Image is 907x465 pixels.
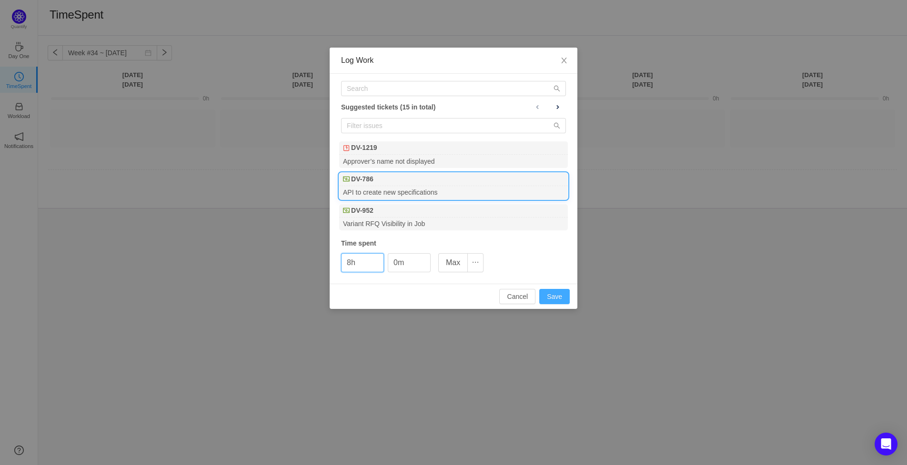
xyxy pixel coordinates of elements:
[343,145,350,151] img: Defect
[339,218,568,230] div: Variant RFQ Visibility in Job
[351,143,377,153] b: DV-1219
[467,253,484,272] button: icon: ellipsis
[341,81,566,96] input: Search
[341,55,566,66] div: Log Work
[438,253,468,272] button: Max
[341,238,566,248] div: Time spent
[341,118,566,133] input: Filter issues
[339,155,568,168] div: Approver’s name not displayed
[351,206,373,216] b: DV-952
[560,57,568,64] i: icon: close
[343,207,350,214] img: Feature Request - Client
[351,174,373,184] b: DV-786
[551,48,577,74] button: Close
[339,186,568,199] div: API to create new specifications
[499,289,535,304] button: Cancel
[341,101,566,113] div: Suggested tickets (15 in total)
[875,433,897,455] div: Open Intercom Messenger
[554,122,560,129] i: icon: search
[539,289,570,304] button: Save
[343,176,350,182] img: Feature Request - Client
[554,85,560,92] i: icon: search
